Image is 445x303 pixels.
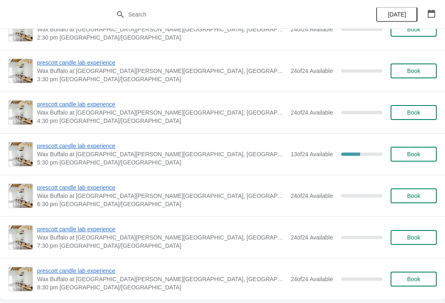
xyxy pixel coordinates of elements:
[9,142,33,166] img: prescott candle lab experience | Wax Buffalo at Prescott, Prescott Avenue, Lincoln, NE, USA | 5:3...
[407,151,420,157] span: Book
[37,283,286,291] span: 8:30 pm [GEOGRAPHIC_DATA]/[GEOGRAPHIC_DATA]
[9,267,33,291] img: prescott candle lab experience | Wax Buffalo at Prescott, Prescott Avenue, Lincoln, NE, USA | 8:3...
[290,276,333,282] span: 24 of 24 Available
[290,68,333,74] span: 24 of 24 Available
[407,276,420,282] span: Book
[388,11,406,18] span: [DATE]
[37,25,286,33] span: Wax Buffalo at [GEOGRAPHIC_DATA][PERSON_NAME][GEOGRAPHIC_DATA], [GEOGRAPHIC_DATA], [GEOGRAPHIC_DA...
[37,150,286,158] span: Wax Buffalo at [GEOGRAPHIC_DATA][PERSON_NAME][GEOGRAPHIC_DATA], [GEOGRAPHIC_DATA], [GEOGRAPHIC_DA...
[290,109,333,116] span: 24 of 24 Available
[37,192,286,200] span: Wax Buffalo at [GEOGRAPHIC_DATA][PERSON_NAME][GEOGRAPHIC_DATA], [GEOGRAPHIC_DATA], [GEOGRAPHIC_DA...
[290,234,333,241] span: 24 of 24 Available
[290,26,333,33] span: 24 of 24 Available
[407,68,420,74] span: Book
[37,183,286,192] span: prescott candle lab experience
[407,234,420,241] span: Book
[391,188,437,203] button: Book
[9,17,33,41] img: prescott candle lab experience | Wax Buffalo at Prescott, Prescott Avenue, Lincoln, NE, USA | 2:3...
[37,75,286,83] span: 3:30 pm [GEOGRAPHIC_DATA]/[GEOGRAPHIC_DATA]
[128,7,334,22] input: Search
[37,233,286,242] span: Wax Buffalo at [GEOGRAPHIC_DATA][PERSON_NAME][GEOGRAPHIC_DATA], [GEOGRAPHIC_DATA], [GEOGRAPHIC_DA...
[9,101,33,124] img: prescott candle lab experience | Wax Buffalo at Prescott, Prescott Avenue, Lincoln, NE, USA | 4:3...
[290,193,333,199] span: 24 of 24 Available
[391,22,437,37] button: Book
[37,59,286,67] span: prescott candle lab experience
[391,272,437,287] button: Book
[37,117,286,125] span: 4:30 pm [GEOGRAPHIC_DATA]/[GEOGRAPHIC_DATA]
[37,67,286,75] span: Wax Buffalo at [GEOGRAPHIC_DATA][PERSON_NAME][GEOGRAPHIC_DATA], [GEOGRAPHIC_DATA], [GEOGRAPHIC_DA...
[391,105,437,120] button: Book
[37,33,286,42] span: 2:30 pm [GEOGRAPHIC_DATA]/[GEOGRAPHIC_DATA]
[290,151,333,157] span: 13 of 24 Available
[37,275,286,283] span: Wax Buffalo at [GEOGRAPHIC_DATA][PERSON_NAME][GEOGRAPHIC_DATA], [GEOGRAPHIC_DATA], [GEOGRAPHIC_DA...
[37,267,286,275] span: prescott candle lab experience
[9,225,33,249] img: prescott candle lab experience | Wax Buffalo at Prescott, Prescott Avenue, Lincoln, NE, USA | 7:3...
[391,63,437,78] button: Book
[9,184,33,208] img: prescott candle lab experience | Wax Buffalo at Prescott, Prescott Avenue, Lincoln, NE, USA | 6:3...
[37,200,286,208] span: 6:30 pm [GEOGRAPHIC_DATA]/[GEOGRAPHIC_DATA]
[9,59,33,83] img: prescott candle lab experience | Wax Buffalo at Prescott, Prescott Avenue, Lincoln, NE, USA | 3:3...
[376,7,417,22] button: [DATE]
[391,147,437,162] button: Book
[37,108,286,117] span: Wax Buffalo at [GEOGRAPHIC_DATA][PERSON_NAME][GEOGRAPHIC_DATA], [GEOGRAPHIC_DATA], [GEOGRAPHIC_DA...
[407,26,420,33] span: Book
[391,230,437,245] button: Book
[37,100,286,108] span: prescott candle lab experience
[37,242,286,250] span: 7:30 pm [GEOGRAPHIC_DATA]/[GEOGRAPHIC_DATA]
[407,193,420,199] span: Book
[37,158,286,167] span: 5:30 pm [GEOGRAPHIC_DATA]/[GEOGRAPHIC_DATA]
[407,109,420,116] span: Book
[37,142,286,150] span: prescott candle lab experience
[37,225,286,233] span: prescott candle lab experience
